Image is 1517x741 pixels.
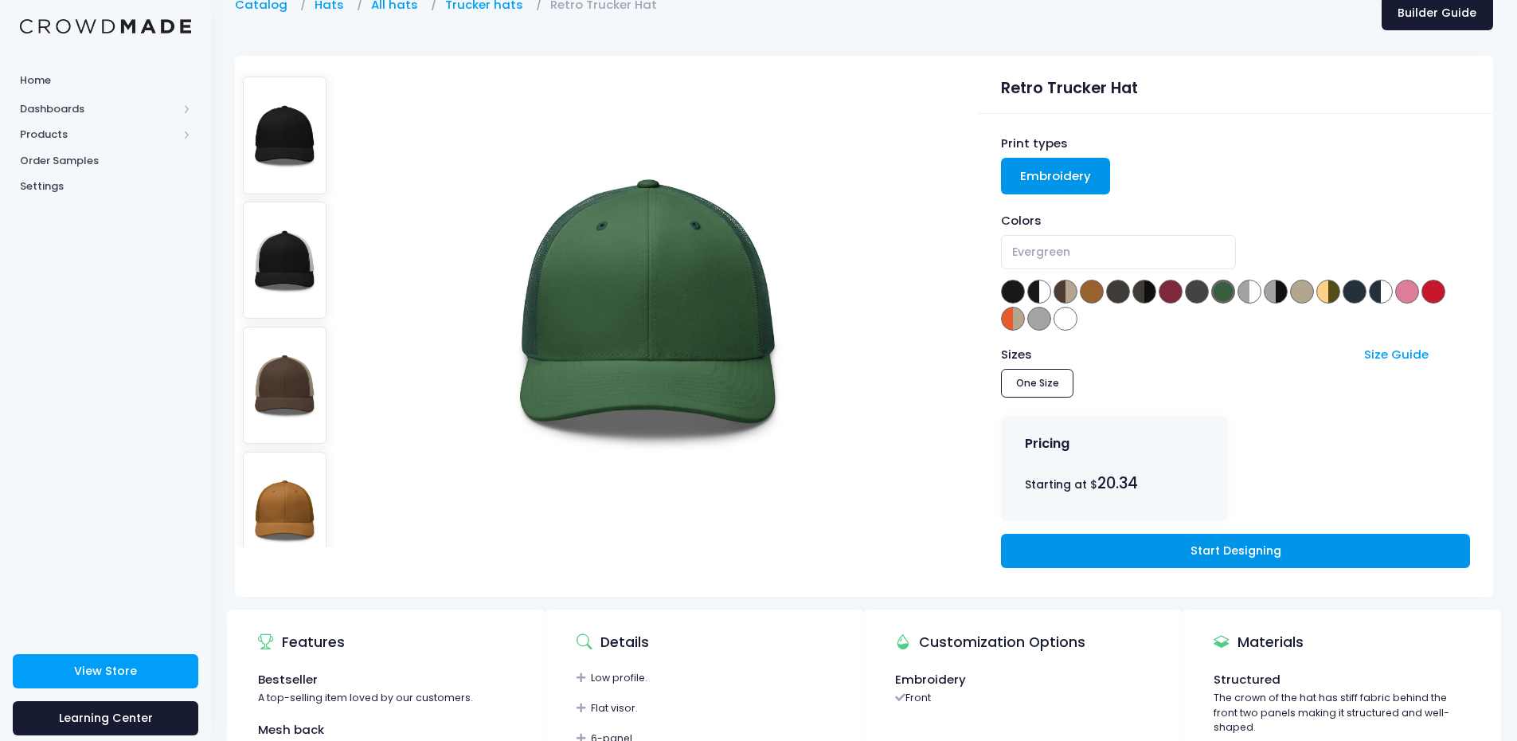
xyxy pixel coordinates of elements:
a: Start Designing [1001,534,1469,568]
h4: Pricing [1025,436,1069,452]
div: Low profile. [577,671,833,686]
div: Materials [1214,620,1304,665]
a: Embroidery [1001,158,1110,194]
span: View Store [74,663,137,679]
a: View Store [13,654,198,688]
div: Embroidery [895,671,1151,688]
div: Retro Trucker Hat [1001,69,1469,100]
span: Learning Center [59,710,153,726]
span: Order Samples [20,153,191,169]
span: Settings [20,178,191,194]
div: Flat visor. [577,701,833,716]
span: Evergreen [1012,244,1070,261]
a: Learning Center [13,701,198,735]
div: Mesh back [258,721,514,739]
div: Features [258,620,345,665]
div: The crown of the hat has stiff fabric behind the front two panels making it structured and well-s... [1214,691,1470,735]
a: Size Guide [1364,346,1429,363]
div: Starting at $ [1025,472,1205,495]
div: A top-selling item loved by our customers. [258,691,514,706]
span: Home [20,73,191,88]
span: 20.34 [1097,472,1138,494]
div: Bestseller [258,671,514,688]
span: Evergreen [1001,235,1235,269]
li: Front [895,691,931,704]
div: Sizes [994,346,1357,363]
div: Colors [1001,212,1469,229]
div: Customization Options [895,620,1085,665]
span: Products [20,127,178,143]
div: Print types [1001,135,1469,152]
div: Details [577,620,649,665]
img: Logo [20,19,191,34]
span: Dashboards [20,101,178,117]
div: Structured [1214,671,1470,688]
